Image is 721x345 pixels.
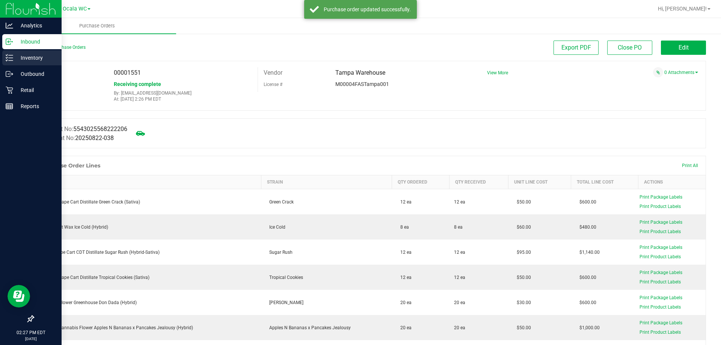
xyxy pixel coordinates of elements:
[454,299,465,306] span: 20 ea
[513,325,531,330] span: $50.00
[261,175,392,189] th: Strain
[679,44,689,51] span: Edit
[6,102,13,110] inline-svg: Reports
[3,329,58,336] p: 02:27 PM EDT
[454,224,463,231] span: 8 ea
[661,41,706,55] button: Edit
[513,275,531,280] span: $50.00
[397,199,412,205] span: 12 ea
[265,325,351,330] span: Apples N Bananas x Pancakes Jealousy
[513,300,531,305] span: $30.00
[34,175,261,189] th: Item
[638,175,706,189] th: Actions
[664,70,698,75] a: 0 Attachments
[561,44,591,51] span: Export PDF
[449,175,508,189] th: Qty Received
[513,224,531,230] span: $60.00
[13,21,58,30] p: Analytics
[571,175,638,189] th: Total Line Cost
[640,279,681,285] span: Print Product Labels
[38,199,257,205] div: FT 0.5g Vape Cart Distillate Green Crack (Sativa)
[335,81,389,87] span: M00004FASTampa001
[576,199,596,205] span: $600.00
[640,194,682,200] span: Print Package Labels
[335,69,385,76] span: Tampa Warehouse
[38,274,257,281] div: FT 0.5g Vape Cart Distillate Tropical Cookies (Sativa)
[513,250,531,255] span: $95.00
[114,81,161,87] span: Receiving complete
[63,6,87,12] span: Ocala WC
[114,96,252,102] p: At: [DATE] 2:26 PM EDT
[264,79,282,90] label: License #
[508,175,571,189] th: Unit Line Cost
[114,69,141,76] span: 00001551
[618,44,642,51] span: Close PO
[554,41,599,55] button: Export PDF
[454,249,465,256] span: 12 ea
[38,249,257,256] div: FT 1g Vape Cart CDT Distillate Sugar Rush (Hybrid-Sativa)
[6,70,13,78] inline-svg: Outbound
[454,274,465,281] span: 12 ea
[18,18,176,34] a: Purchase Orders
[397,250,412,255] span: 12 ea
[576,300,596,305] span: $600.00
[13,37,58,46] p: Inbound
[323,6,411,13] div: Purchase order updated successfully.
[640,245,682,250] span: Print Package Labels
[13,86,58,95] p: Retail
[6,86,13,94] inline-svg: Retail
[640,330,681,335] span: Print Product Labels
[265,199,294,205] span: Green Crack
[6,22,13,29] inline-svg: Analytics
[6,54,13,62] inline-svg: Inventory
[6,38,13,45] inline-svg: Inbound
[640,254,681,259] span: Print Product Labels
[265,300,303,305] span: [PERSON_NAME]
[454,199,465,205] span: 12 ea
[682,163,698,168] span: Print All
[397,300,412,305] span: 20 ea
[13,69,58,78] p: Outbound
[265,224,285,230] span: Ice Cold
[640,295,682,300] span: Print Package Labels
[576,275,596,280] span: $600.00
[114,90,252,96] p: By: [EMAIL_ADDRESS][DOMAIN_NAME]
[640,229,681,234] span: Print Product Labels
[576,250,600,255] span: $1,140.00
[487,70,508,75] a: View More
[653,67,663,77] span: Attach a document
[658,6,707,12] span: Hi, [PERSON_NAME]!
[8,285,30,307] iframe: Resource center
[75,134,114,142] span: 20250822-038
[454,324,465,331] span: 20 ea
[640,220,682,225] span: Print Package Labels
[576,325,600,330] span: $1,000.00
[41,163,100,169] h1: Purchase Order Lines
[38,299,257,306] div: FD 3.5g Flower Greenhouse Don Dada (Hybrid)
[640,304,681,310] span: Print Product Labels
[607,41,652,55] button: Close PO
[38,324,257,331] div: FT 3.5g Cannabis Flower Apples N Bananas x Pancakes Jealousy (Hybrid)
[640,270,682,275] span: Print Package Labels
[265,275,303,280] span: Tropical Cookies
[39,134,114,143] label: Shipment No:
[513,199,531,205] span: $50.00
[264,67,282,78] label: Vendor
[39,125,127,134] label: Manifest No:
[640,204,681,209] span: Print Product Labels
[265,250,293,255] span: Sugar Rush
[73,125,127,133] span: 5543025568222206
[397,325,412,330] span: 20 ea
[397,224,409,230] span: 8 ea
[38,224,257,231] div: FT 1g Soft Wax Ice Cold (Hybrid)
[392,175,449,189] th: Qty Ordered
[3,336,58,342] p: [DATE]
[576,224,596,230] span: $480.00
[13,53,58,62] p: Inventory
[133,126,148,141] span: Mark as not Arrived
[13,102,58,111] p: Reports
[397,275,412,280] span: 12 ea
[69,23,125,29] span: Purchase Orders
[640,320,682,325] span: Print Package Labels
